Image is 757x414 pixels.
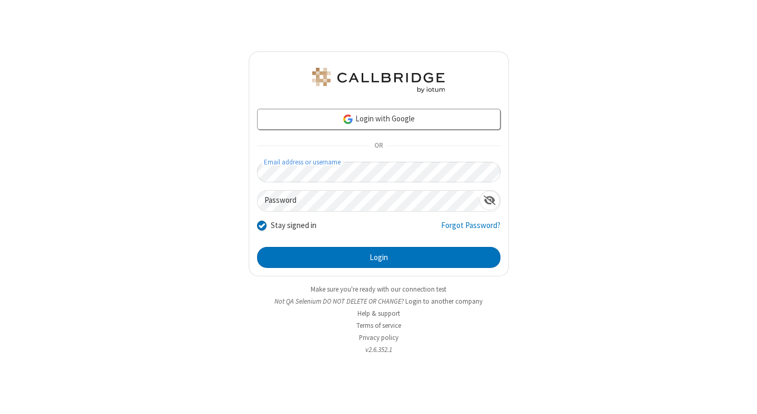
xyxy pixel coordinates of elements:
[479,191,500,210] div: Show password
[257,109,500,130] a: Login with Google
[257,247,500,268] button: Login
[731,387,749,407] iframe: Chat
[441,220,500,240] a: Forgot Password?
[342,113,354,125] img: google-icon.png
[357,309,400,318] a: Help & support
[310,68,447,93] img: QA Selenium DO NOT DELETE OR CHANGE
[258,191,479,211] input: Password
[359,333,398,342] a: Privacy policy
[249,296,509,306] li: Not QA Selenium DO NOT DELETE OR CHANGE?
[249,345,509,355] li: v2.6.352.1
[311,285,446,294] a: Make sure you're ready with our connection test
[405,296,483,306] button: Login to another company
[271,220,316,232] label: Stay signed in
[370,139,387,153] span: OR
[356,321,401,330] a: Terms of service
[257,162,500,182] input: Email address or username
